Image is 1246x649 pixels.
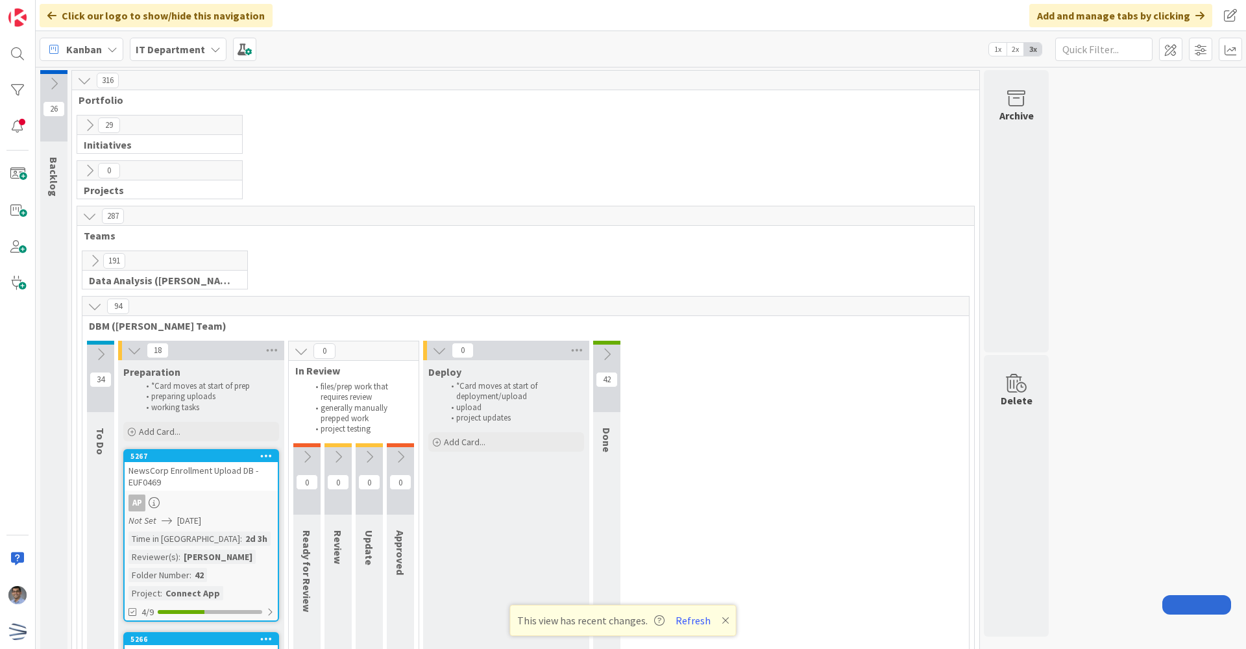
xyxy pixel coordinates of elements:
[107,299,129,314] span: 94
[147,343,169,358] span: 18
[600,428,613,452] span: Done
[8,622,27,641] img: avatar
[308,424,413,434] li: project testing
[40,4,273,27] div: Click our logo to show/hide this navigation
[428,365,461,378] span: Deploy
[1024,43,1042,56] span: 3x
[444,413,582,423] li: project updates
[1007,43,1024,56] span: 2x
[84,138,226,151] span: Initiatives
[123,365,180,378] span: Preparation
[160,586,162,600] span: :
[240,532,242,546] span: :
[8,8,27,27] img: Visit kanbanzone.com
[180,550,256,564] div: [PERSON_NAME]
[596,372,618,387] span: 42
[125,495,278,511] div: AP
[332,530,345,564] span: Review
[130,635,278,644] div: 5266
[98,163,120,178] span: 0
[671,612,715,629] button: Refresh
[98,117,120,133] span: 29
[136,43,205,56] b: IT Department
[103,253,125,269] span: 191
[1001,393,1032,408] div: Delete
[125,462,278,491] div: NewsCorp Enrollment Upload DB - EUF0469
[177,514,201,528] span: [DATE]
[128,532,240,546] div: Time in [GEOGRAPHIC_DATA]
[517,613,665,628] span: This view has recent changes.
[139,426,180,437] span: Add Card...
[47,157,60,197] span: Backlog
[139,381,277,391] li: *Card moves at start of prep
[178,550,180,564] span: :
[89,319,953,332] span: DBM (David Team)
[313,343,336,359] span: 0
[444,402,582,413] li: upload
[308,403,413,424] li: generally manually prepped work
[141,606,154,619] span: 4/9
[162,586,223,600] div: Connect App
[84,184,226,197] span: Projects
[308,382,413,403] li: files/prep work that requires review
[66,42,102,57] span: Kanban
[242,532,271,546] div: 2d 3h
[43,101,65,117] span: 26
[97,73,119,88] span: 316
[394,530,407,575] span: Approved
[999,108,1034,123] div: Archive
[94,428,107,455] span: To Do
[8,586,27,604] img: AP
[130,452,278,461] div: 5267
[444,436,485,448] span: Add Card...
[79,93,963,106] span: Portfolio
[84,229,958,242] span: Teams
[102,208,124,224] span: 287
[300,530,313,612] span: Ready for Review
[295,364,402,377] span: In Review
[128,495,145,511] div: AP
[189,568,191,582] span: :
[327,474,349,490] span: 0
[128,550,178,564] div: Reviewer(s)
[139,402,277,413] li: working tasks
[1055,38,1153,61] input: Quick Filter...
[363,530,376,565] span: Update
[452,343,474,358] span: 0
[128,586,160,600] div: Project
[125,450,278,491] div: 5267NewsCorp Enrollment Upload DB - EUF0469
[90,372,112,387] span: 34
[128,515,156,526] i: Not Set
[389,474,411,490] span: 0
[128,568,189,582] div: Folder Number
[125,633,278,645] div: 5266
[296,474,318,490] span: 0
[444,381,582,402] li: *Card moves at start of deployment/upload
[989,43,1007,56] span: 1x
[139,391,277,402] li: preparing uploads
[125,450,278,462] div: 5267
[1029,4,1212,27] div: Add and manage tabs by clicking
[89,274,231,287] span: Data Analysis (Carin Team)
[358,474,380,490] span: 0
[191,568,207,582] div: 42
